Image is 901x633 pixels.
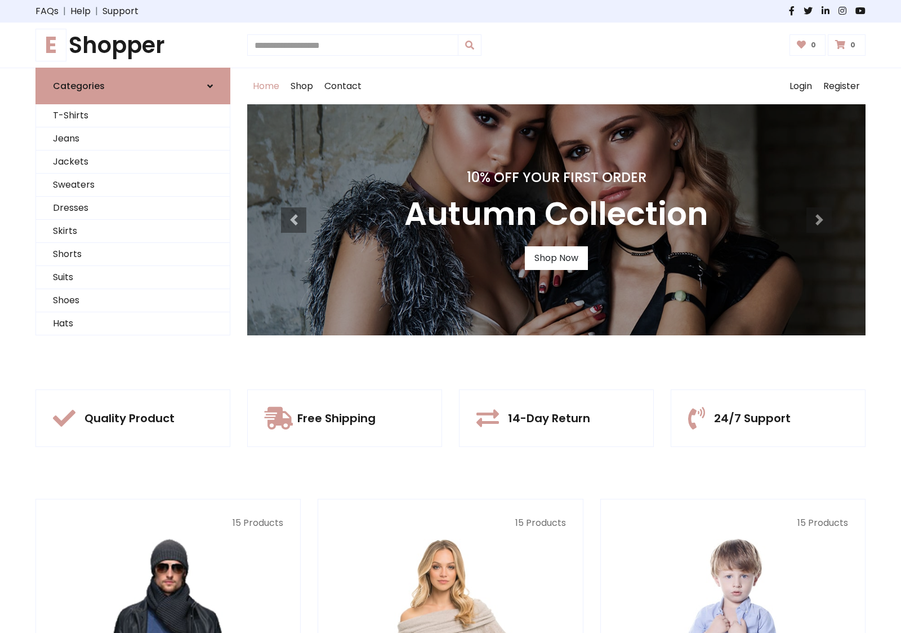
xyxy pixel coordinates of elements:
a: Hats [36,312,230,335]
p: 15 Products [53,516,283,530]
a: Register [818,68,866,104]
a: 0 [790,34,826,56]
a: Jackets [36,150,230,174]
a: Suits [36,266,230,289]
a: 0 [828,34,866,56]
span: | [59,5,70,18]
a: Categories [35,68,230,104]
a: Help [70,5,91,18]
h6: Categories [53,81,105,91]
a: Jeans [36,127,230,150]
h4: 10% Off Your First Order [404,170,708,186]
a: Login [784,68,818,104]
a: Sweaters [36,174,230,197]
a: Dresses [36,197,230,220]
a: Shop [285,68,319,104]
h5: 24/7 Support [714,411,791,425]
a: Support [102,5,139,18]
a: EShopper [35,32,230,59]
a: FAQs [35,5,59,18]
a: Shop Now [525,246,588,270]
h3: Autumn Collection [404,195,708,233]
span: E [35,29,66,61]
h1: Shopper [35,32,230,59]
a: Shoes [36,289,230,312]
p: 15 Products [618,516,848,530]
a: Home [247,68,285,104]
p: 15 Products [335,516,565,530]
a: Contact [319,68,367,104]
a: Shorts [36,243,230,266]
span: 0 [848,40,858,50]
h5: 14-Day Return [508,411,590,425]
a: T-Shirts [36,104,230,127]
span: 0 [808,40,819,50]
a: Skirts [36,220,230,243]
h5: Quality Product [84,411,175,425]
h5: Free Shipping [297,411,376,425]
span: | [91,5,102,18]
